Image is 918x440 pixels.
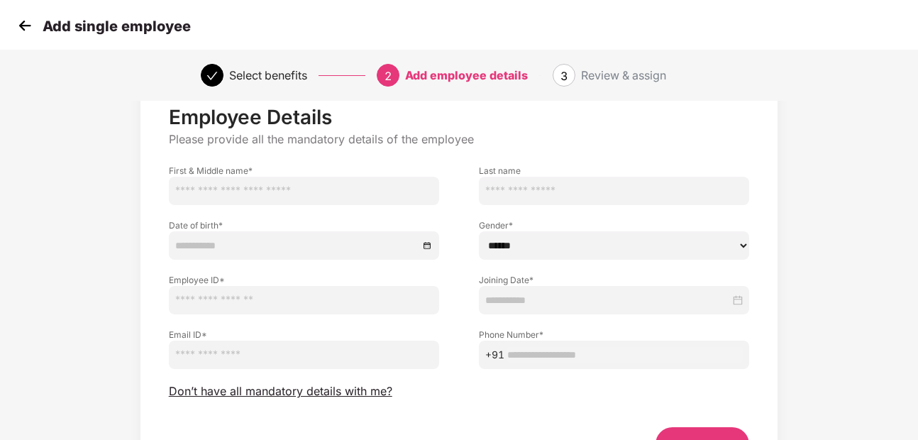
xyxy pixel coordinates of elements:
[581,64,666,87] div: Review & assign
[169,219,439,231] label: Date of birth
[169,132,750,147] p: Please provide all the mandatory details of the employee
[43,18,191,35] p: Add single employee
[385,69,392,83] span: 2
[169,384,392,399] span: Don’t have all mandatory details with me?
[169,165,439,177] label: First & Middle name
[206,70,218,82] span: check
[405,64,528,87] div: Add employee details
[479,329,749,341] label: Phone Number
[479,165,749,177] label: Last name
[169,274,439,286] label: Employee ID
[485,347,504,363] span: +91
[229,64,307,87] div: Select benefits
[169,105,750,129] p: Employee Details
[560,69,568,83] span: 3
[169,329,439,341] label: Email ID
[479,219,749,231] label: Gender
[479,274,749,286] label: Joining Date
[14,15,35,36] img: svg+xml;base64,PHN2ZyB4bWxucz0iaHR0cDovL3d3dy53My5vcmcvMjAwMC9zdmciIHdpZHRoPSIzMCIgaGVpZ2h0PSIzMC...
